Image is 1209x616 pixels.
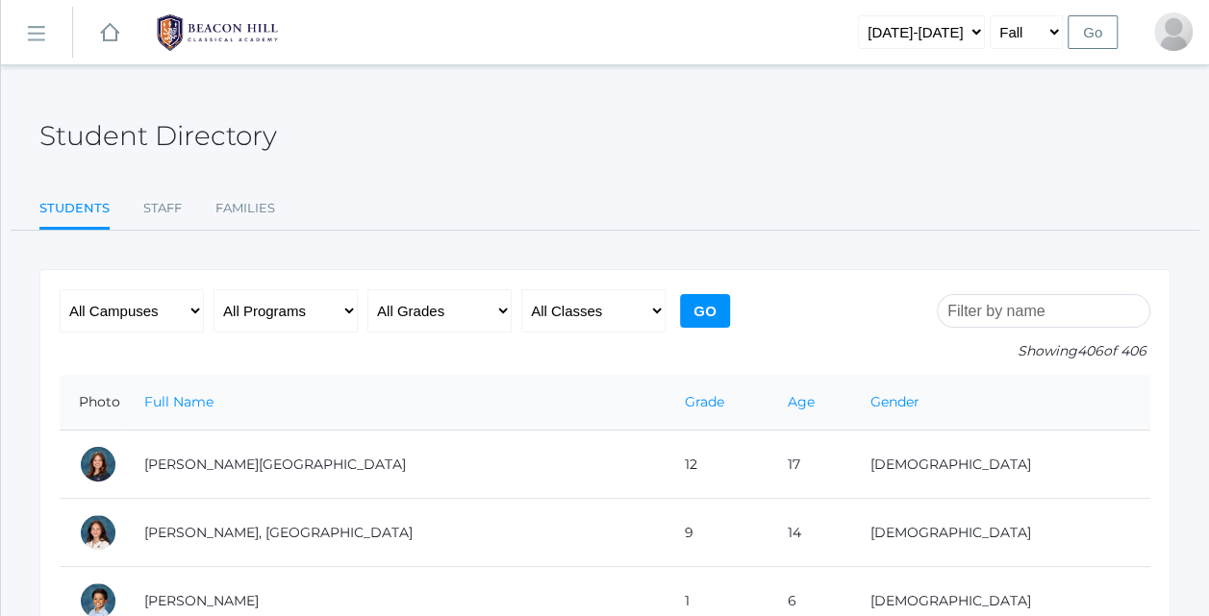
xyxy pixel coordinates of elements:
td: [DEMOGRAPHIC_DATA] [850,431,1150,499]
div: Ashley Scrudato [1154,12,1193,51]
td: 12 [665,431,768,499]
div: Phoenix Abdulla [79,513,117,552]
a: Gender [869,393,919,410]
td: 9 [665,499,768,567]
td: [DEMOGRAPHIC_DATA] [850,499,1150,567]
input: Filter by name [937,294,1150,328]
span: 406 [1077,342,1103,359]
a: Students [39,189,110,231]
a: Grade [684,393,723,410]
a: Full Name [144,393,214,410]
th: Photo [60,375,125,431]
img: 1_BHCALogos-05.png [145,9,290,57]
div: Charlotte Abdulla [79,445,117,483]
p: Showing of 406 [937,341,1150,361]
a: Age [787,393,814,410]
a: Staff [143,189,182,228]
td: [PERSON_NAME], [GEOGRAPHIC_DATA] [125,499,665,567]
td: 17 [768,431,850,499]
h2: Student Directory [39,121,277,151]
a: Families [215,189,275,228]
td: 14 [768,499,850,567]
td: [PERSON_NAME][GEOGRAPHIC_DATA] [125,431,665,499]
input: Go [1068,15,1118,49]
input: Go [680,294,730,328]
